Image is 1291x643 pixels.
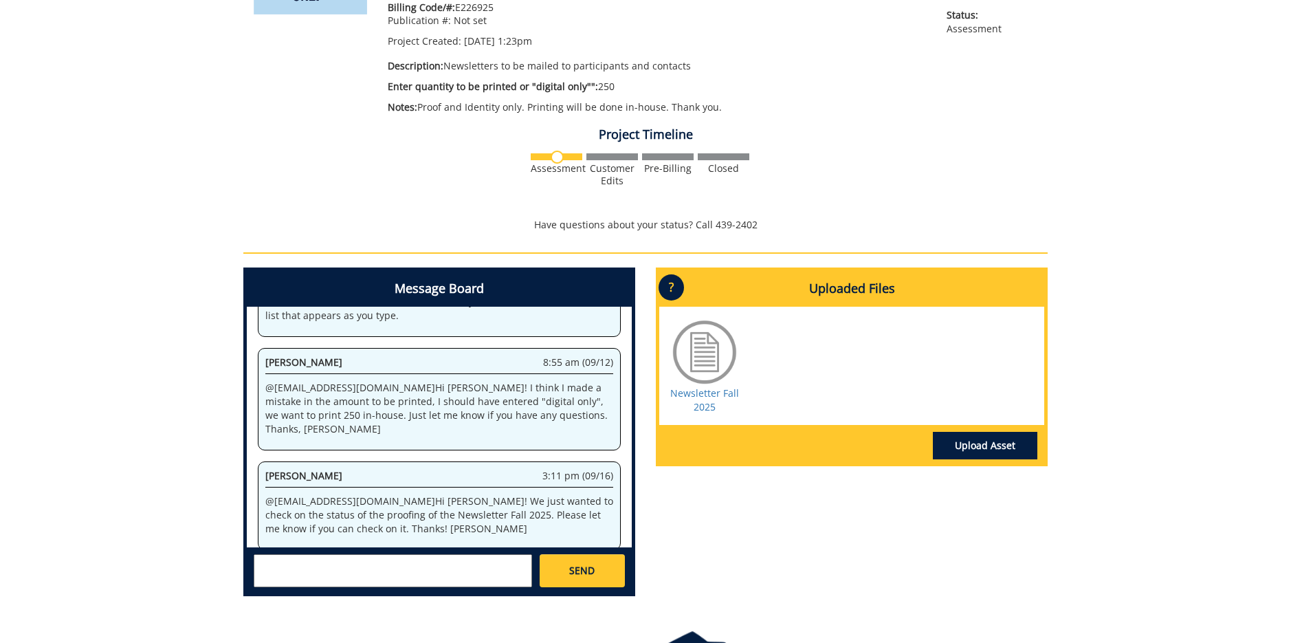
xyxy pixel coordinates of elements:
[243,218,1048,232] p: Have questions about your status? Call 439-2402
[388,59,926,73] p: Newsletters to be mailed to participants and contacts
[933,432,1037,459] a: Upload Asset
[540,554,625,587] a: SEND
[642,162,694,175] div: Pre-Billing
[265,469,342,482] span: [PERSON_NAME]
[659,274,684,301] p: ?
[569,564,595,578] span: SEND
[388,80,926,94] p: 250
[388,100,417,113] span: Notes:
[659,271,1044,307] h4: Uploaded Files
[947,8,1037,36] p: Assessment
[388,59,443,72] span: Description:
[265,494,613,536] p: @ [EMAIL_ADDRESS][DOMAIN_NAME] Hi [PERSON_NAME]! We just wanted to check on the status of the pro...
[947,8,1037,22] span: Status:
[551,151,564,164] img: no
[254,554,532,587] textarea: messageToSend
[586,162,638,187] div: Customer Edits
[388,14,451,27] span: Publication #:
[388,1,455,14] span: Billing Code/#:
[388,80,598,93] span: Enter quantity to be printed or "digital only"":
[388,34,461,47] span: Project Created:
[388,100,926,114] p: Proof and Identity only. Printing will be done in-house. Thank you.
[531,162,582,175] div: Assessment
[265,381,613,436] p: @ [EMAIL_ADDRESS][DOMAIN_NAME] Hi [PERSON_NAME]! I think I made a mistake in the amount to be pri...
[243,128,1048,142] h4: Project Timeline
[247,271,632,307] h4: Message Board
[464,34,532,47] span: [DATE] 1:23pm
[265,356,342,369] span: [PERSON_NAME]
[542,469,613,483] span: 3:11 pm (09/16)
[670,386,739,413] a: Newsletter Fall 2025
[454,14,487,27] span: Not set
[543,356,613,369] span: 8:55 am (09/12)
[388,1,926,14] p: E226925
[698,162,749,175] div: Closed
